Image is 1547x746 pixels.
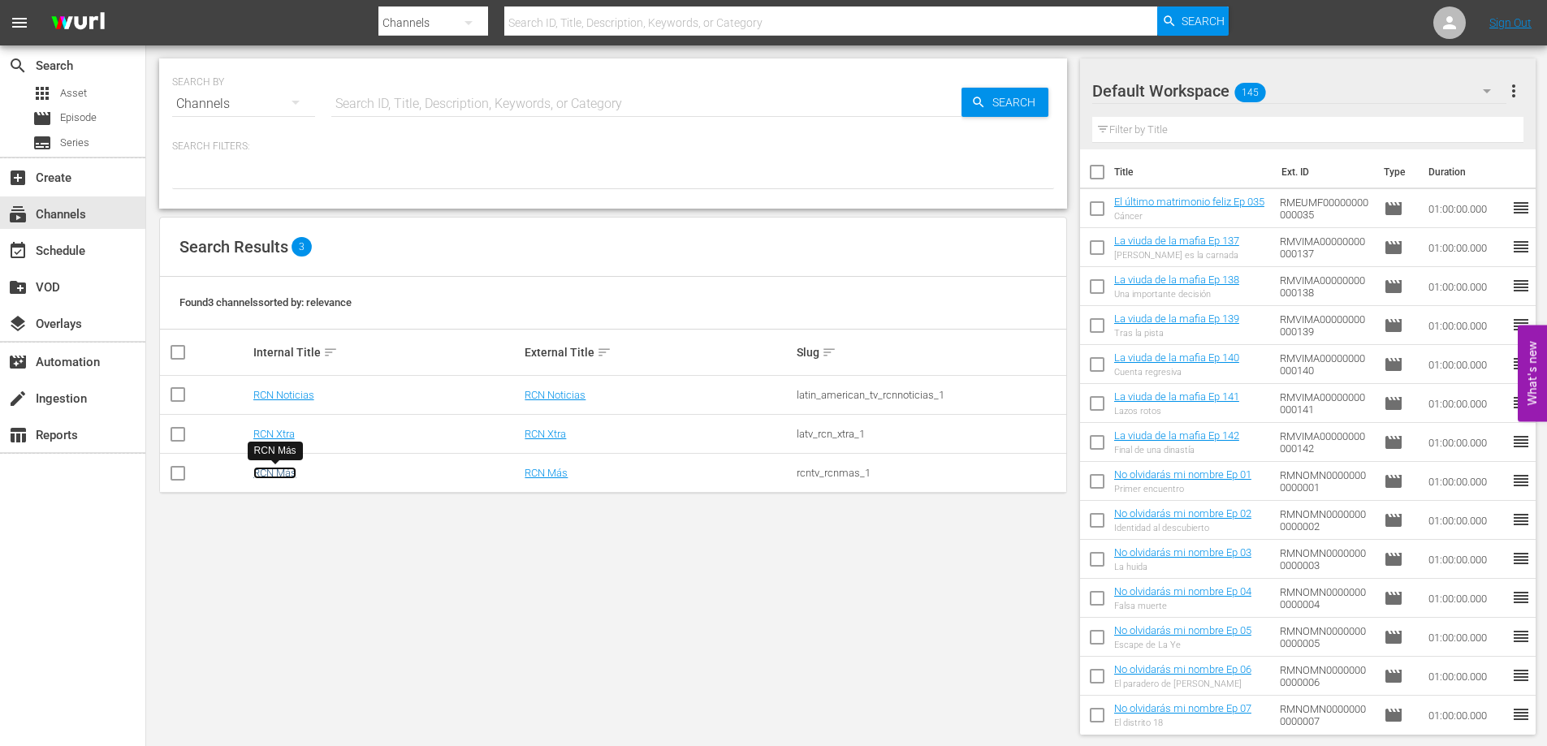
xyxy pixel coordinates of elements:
[1273,267,1377,306] td: RMVIMA00000000000138
[1511,276,1531,295] span: reorder
[1384,355,1403,374] span: Episode
[1114,250,1239,261] div: [PERSON_NAME] es la carnada
[1422,228,1511,267] td: 01:00:00.000
[1182,6,1225,36] span: Search
[1384,394,1403,413] span: Episode
[292,237,312,257] span: 3
[1273,618,1377,657] td: RMNOMN00000000000005
[8,205,28,224] span: Channels
[1511,315,1531,334] span: reorder
[323,345,338,360] span: sort
[1114,585,1251,597] a: No olvidarás mi nombre Ep 04
[1273,228,1377,267] td: RMVIMA00000000000137
[1114,468,1251,481] a: No olvidarás mi nombre Ep 01
[179,237,288,257] span: Search Results
[1511,549,1531,568] span: reorder
[1114,601,1251,611] div: Falsa muerte
[1489,16,1532,29] a: Sign Out
[253,343,521,362] div: Internal Title
[1114,406,1239,416] div: Lazos rotos
[525,467,568,479] a: RCN Más
[8,314,28,334] span: Overlays
[1384,666,1403,686] span: Episode
[1422,423,1511,462] td: 01:00:00.000
[525,389,586,401] a: RCN Noticias
[10,13,29,32] span: menu
[253,467,296,479] a: RCN Más
[1422,657,1511,696] td: 01:00:00.000
[1114,484,1251,494] div: Primer encuentro
[1384,550,1403,569] span: Episode
[797,343,1064,362] div: Slug
[1114,562,1251,572] div: La huida
[1422,696,1511,735] td: 01:00:00.000
[1384,199,1403,218] span: Episode
[1511,471,1531,490] span: reorder
[1511,510,1531,529] span: reorder
[1511,393,1531,412] span: reorder
[1511,432,1531,451] span: reorder
[1422,306,1511,345] td: 01:00:00.000
[1422,462,1511,501] td: 01:00:00.000
[1518,325,1547,421] button: Open Feedback Widget
[1157,6,1229,36] button: Search
[60,110,97,126] span: Episode
[1384,238,1403,257] span: Episode
[1422,618,1511,657] td: 01:00:00.000
[1114,390,1239,403] a: La viuda de la mafia Ep 141
[1273,657,1377,696] td: RMNOMN00000000000006
[1114,523,1251,533] div: Identidad al descubierto
[525,428,566,440] a: RCN Xtra
[1504,81,1523,101] span: more_vert
[32,84,52,103] span: Asset
[1511,666,1531,685] span: reorder
[1384,472,1403,491] span: Episode
[1114,289,1239,300] div: Una importante decisión
[1422,501,1511,540] td: 01:00:00.000
[8,278,28,297] span: VOD
[1273,384,1377,423] td: RMVIMA00000000000141
[1114,429,1239,442] a: La viuda de la mafia Ep 142
[1114,679,1251,689] div: El paradero de [PERSON_NAME]
[1511,627,1531,646] span: reorder
[1504,71,1523,110] button: more_vert
[60,85,87,101] span: Asset
[1273,540,1377,579] td: RMNOMN00000000000003
[1511,237,1531,257] span: reorder
[1114,328,1239,339] div: Tras la pista
[1114,640,1251,650] div: Escape de La Ye
[1273,462,1377,501] td: RMNOMN00000000000001
[8,389,28,408] span: Ingestion
[1114,718,1251,728] div: El distrito 18
[1092,68,1506,114] div: Default Workspace
[1114,235,1239,247] a: La viuda de la mafia Ep 137
[1234,75,1265,110] span: 145
[1384,627,1403,647] span: Episode
[1422,267,1511,306] td: 01:00:00.000
[1273,696,1377,735] td: RMNOMN00000000000007
[797,467,1064,479] div: rcntv_rcnmas_1
[1511,588,1531,607] span: reorder
[32,109,52,128] span: Episode
[1273,501,1377,540] td: RMNOMN00000000000002
[1422,384,1511,423] td: 01:00:00.000
[1272,149,1375,195] th: Ext. ID
[1273,306,1377,345] td: RMVIMA00000000000139
[1114,702,1251,714] a: No olvidarás mi nombre Ep 07
[525,343,792,362] div: External Title
[1422,540,1511,579] td: 01:00:00.000
[1114,663,1251,675] a: No olvidarás mi nombre Ep 06
[1511,705,1531,724] span: reorder
[172,140,1054,153] p: Search Filters:
[986,88,1048,117] span: Search
[1114,507,1251,520] a: No olvidarás mi nombre Ep 02
[1273,345,1377,384] td: RMVIMA00000000000140
[822,345,836,360] span: sort
[1273,423,1377,462] td: RMVIMA00000000000142
[1114,196,1264,208] a: El último matrimonio feliz Ep 035
[1422,189,1511,228] td: 01:00:00.000
[961,88,1048,117] button: Search
[1114,351,1239,364] a: La viuda de la mafia Ep 140
[1114,367,1239,377] div: Cuenta regresiva
[1511,198,1531,218] span: reorder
